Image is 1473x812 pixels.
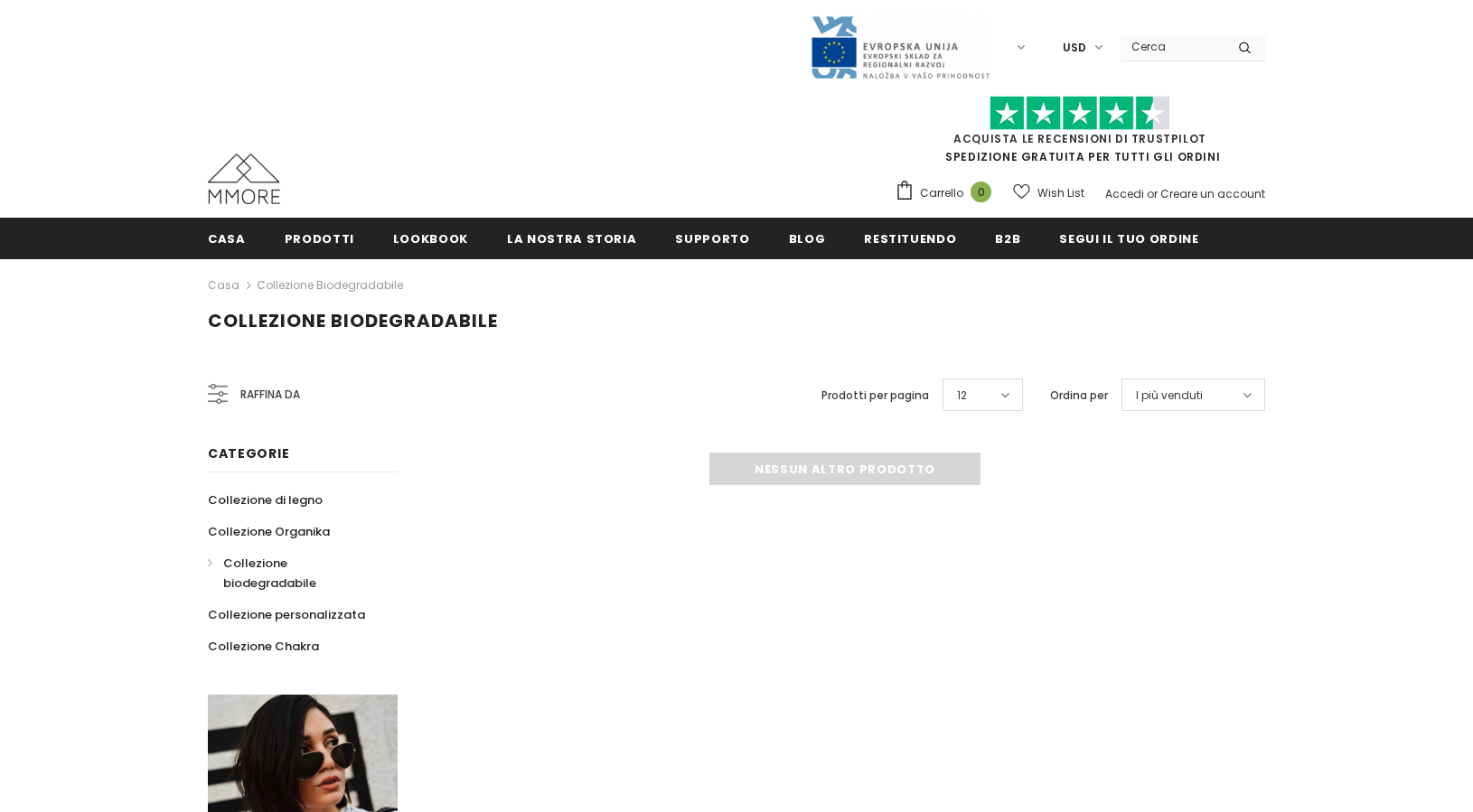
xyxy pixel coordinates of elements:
[1136,387,1203,405] span: I più venduti
[208,484,323,516] a: Collezione di legno
[208,275,239,296] a: Casa
[1050,387,1108,405] label: Ordina per
[1147,186,1158,201] span: or
[223,555,316,592] span: Collezione biodegradabile
[1063,39,1086,57] span: USD
[208,218,246,258] a: Casa
[1013,177,1084,209] a: Wish List
[995,218,1020,258] a: B2B
[208,444,289,462] span: Categorie
[1160,186,1265,201] a: Creare un account
[953,131,1206,146] a: Acquista le recensioni di TrustPilot
[675,230,749,247] span: supporto
[789,230,826,247] span: Blog
[208,547,378,599] a: Collezione biodegradabile
[208,491,323,509] span: Collezione di legno
[990,96,1170,131] img: Fidati di Pilot Stars
[208,599,365,630] a: Collezione personalizzata
[971,182,991,202] span: 0
[208,630,319,662] a: Collezione Chakra
[208,230,246,247] span: Casa
[675,218,749,258] a: supporto
[257,277,403,293] a: Collezione biodegradabile
[1059,230,1198,247] span: Segui il tuo ordine
[895,180,1000,207] a: Carrello 0
[810,39,990,54] a: Javni Razpis
[821,387,929,405] label: Prodotti per pagina
[507,218,636,258] a: La nostra storia
[1059,218,1198,258] a: Segui il tuo ordine
[507,230,636,247] span: La nostra storia
[285,230,354,247] span: Prodotti
[208,523,330,540] span: Collezione Organika
[864,230,956,247] span: Restituendo
[995,230,1020,247] span: B2B
[1037,184,1084,202] span: Wish List
[957,387,967,405] span: 12
[810,14,990,80] img: Javni Razpis
[895,104,1265,164] span: SPEDIZIONE GRATUITA PER TUTTI GLI ORDINI
[208,606,365,623] span: Collezione personalizzata
[208,154,280,204] img: Casi MMORE
[920,184,963,202] span: Carrello
[393,218,468,258] a: Lookbook
[789,218,826,258] a: Blog
[393,230,468,247] span: Lookbook
[285,218,354,258] a: Prodotti
[240,385,300,405] span: Raffina da
[1105,186,1144,201] a: Accedi
[208,308,498,333] span: Collezione biodegradabile
[864,218,956,258] a: Restituendo
[208,638,319,655] span: Collezione Chakra
[1121,33,1224,60] input: Search Site
[208,516,330,547] a: Collezione Organika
